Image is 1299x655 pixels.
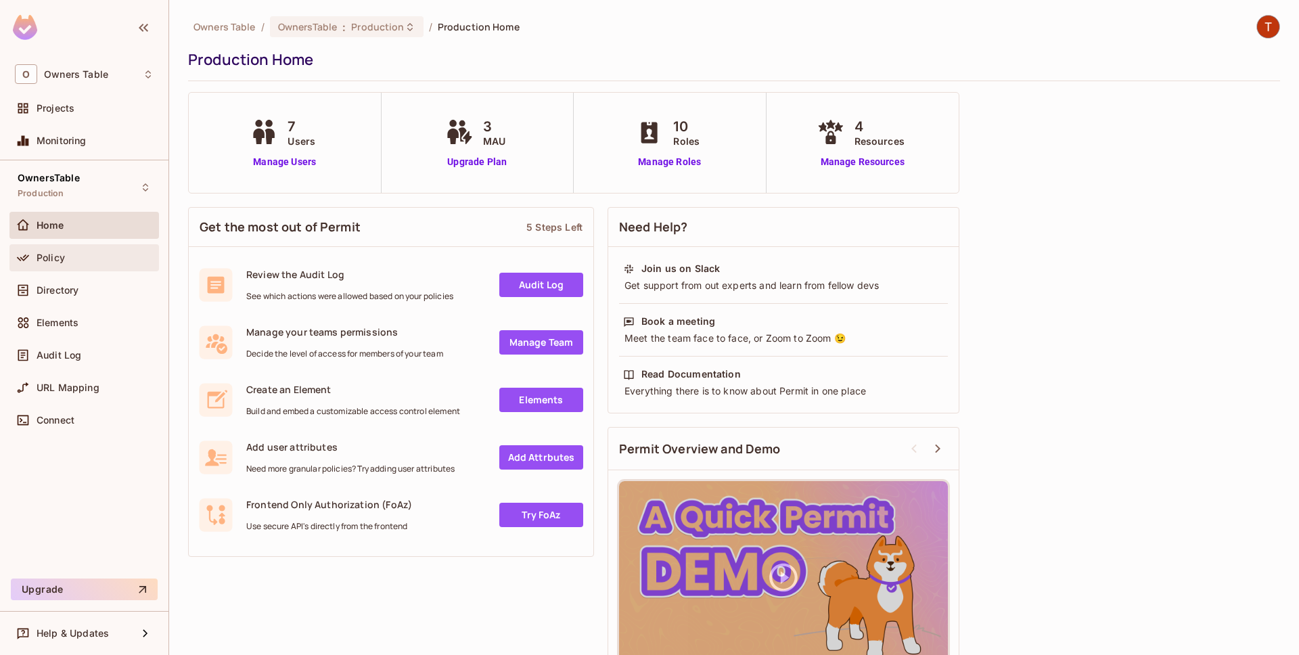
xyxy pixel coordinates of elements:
[483,116,505,137] span: 3
[18,188,64,199] span: Production
[193,20,256,33] span: the active workspace
[288,116,315,137] span: 7
[246,464,455,474] span: Need more granular policies? Try adding user attributes
[246,348,443,359] span: Decide the level of access for members of your team
[246,291,453,302] span: See which actions were allowed based on your policies
[18,173,80,183] span: OwnersTable
[246,383,460,396] span: Create an Element
[342,22,346,32] span: :
[37,135,87,146] span: Monitoring
[673,116,700,137] span: 10
[641,262,720,275] div: Join us on Slack
[633,155,706,169] a: Manage Roles
[641,315,715,328] div: Book a meeting
[200,219,361,235] span: Get the most out of Permit
[619,219,688,235] span: Need Help?
[351,20,404,33] span: Production
[37,382,99,393] span: URL Mapping
[15,64,37,84] span: O
[37,252,65,263] span: Policy
[438,20,520,33] span: Production Home
[499,388,583,412] a: Elements
[246,406,460,417] span: Build and embed a customizable access control element
[13,15,37,40] img: SReyMgAAAABJRU5ErkJggg==
[483,134,505,148] span: MAU
[499,330,583,355] a: Manage Team
[429,20,432,33] li: /
[246,498,412,511] span: Frontend Only Authorization (FoAz)
[526,221,583,233] div: 5 Steps Left
[44,69,108,80] span: Workspace: Owners Table
[37,628,109,639] span: Help & Updates
[854,134,905,148] span: Resources
[623,332,944,345] div: Meet the team face to face, or Zoom to Zoom 😉
[246,441,455,453] span: Add user attributes
[37,103,74,114] span: Projects
[246,268,453,281] span: Review the Audit Log
[246,521,412,532] span: Use secure API's directly from the frontend
[499,445,583,470] a: Add Attrbutes
[37,415,74,426] span: Connect
[814,155,911,169] a: Manage Resources
[278,20,337,33] span: OwnersTable
[37,317,78,328] span: Elements
[854,116,905,137] span: 4
[37,350,81,361] span: Audit Log
[499,503,583,527] a: Try FoAz
[37,220,64,231] span: Home
[37,285,78,296] span: Directory
[673,134,700,148] span: Roles
[11,579,158,600] button: Upgrade
[288,134,315,148] span: Users
[246,325,443,338] span: Manage your teams permissions
[499,273,583,297] a: Audit Log
[623,384,944,398] div: Everything there is to know about Permit in one place
[1257,16,1279,38] img: TableSteaks Development
[641,367,741,381] div: Read Documentation
[188,49,1273,70] div: Production Home
[247,155,322,169] a: Manage Users
[261,20,265,33] li: /
[623,279,944,292] div: Get support from out experts and learn from fellow devs
[619,441,781,457] span: Permit Overview and Demo
[442,155,512,169] a: Upgrade Plan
